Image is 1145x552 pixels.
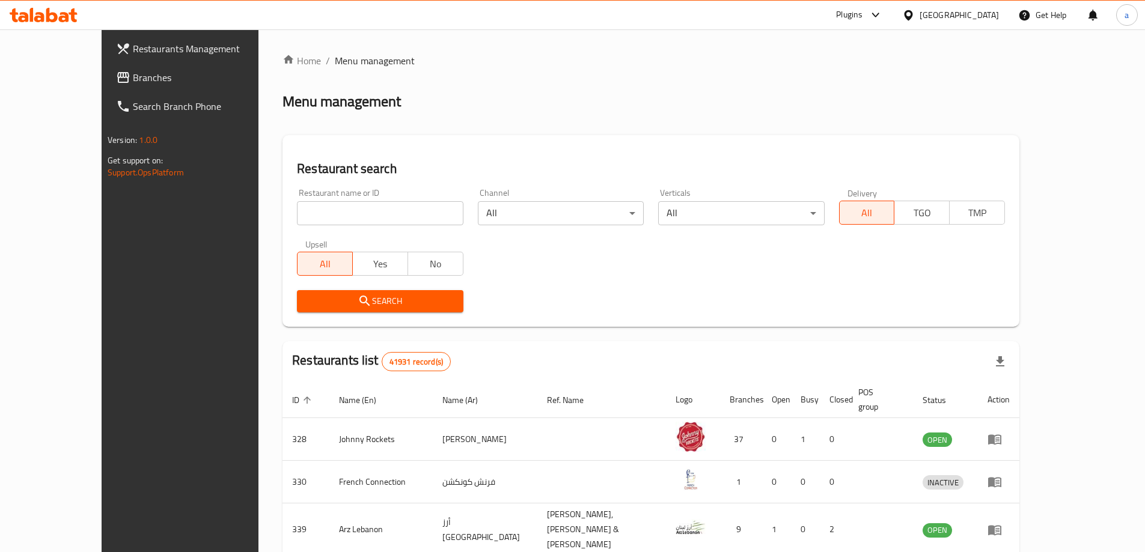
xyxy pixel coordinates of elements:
button: All [297,252,353,276]
td: 0 [762,418,791,461]
td: 1 [791,418,820,461]
span: Restaurants Management [133,41,283,56]
div: Plugins [836,8,863,22]
li: / [326,53,330,68]
button: Yes [352,252,408,276]
td: 330 [282,461,329,503]
a: Home [282,53,321,68]
td: 1 [720,461,762,503]
th: Open [762,381,791,418]
span: OPEN [923,523,952,537]
div: Export file [986,347,1015,376]
nav: breadcrumb [282,53,1019,68]
span: TGO [899,204,945,222]
span: Name (En) [339,393,392,407]
div: All [658,201,824,225]
a: Search Branch Phone [106,92,293,121]
span: Yes [358,255,403,273]
td: 0 [820,461,849,503]
td: French Connection [329,461,433,503]
a: Restaurants Management [106,34,293,63]
div: All [478,201,644,225]
div: OPEN [923,523,952,538]
td: 0 [791,461,820,503]
div: Menu [988,432,1010,446]
span: Menu management [335,53,415,68]
div: Menu [988,523,1010,537]
div: INACTIVE [923,475,963,490]
th: Action [978,381,1019,418]
input: Search for restaurant name or ID.. [297,201,463,225]
td: 0 [820,418,849,461]
button: TGO [894,201,950,225]
div: Menu [988,475,1010,489]
img: Arz Lebanon [676,512,706,542]
h2: Restaurants list [292,351,451,371]
span: INACTIVE [923,476,963,490]
th: Branches [720,381,762,418]
span: Search Branch Phone [133,99,283,114]
span: All [302,255,348,273]
th: Busy [791,381,820,418]
span: No [413,255,459,273]
span: OPEN [923,433,952,447]
td: [PERSON_NAME] [433,418,537,461]
span: TMP [954,204,1000,222]
img: Johnny Rockets [676,422,706,452]
button: Search [297,290,463,312]
td: 328 [282,418,329,461]
span: Name (Ar) [442,393,493,407]
td: فرنش كونكشن [433,461,537,503]
div: Total records count [382,352,451,371]
span: Ref. Name [547,393,599,407]
h2: Menu management [282,92,401,111]
button: All [839,201,895,225]
button: No [408,252,463,276]
span: Get support on: [108,153,163,168]
td: Johnny Rockets [329,418,433,461]
span: Version: [108,132,137,148]
span: All [844,204,890,222]
th: Closed [820,381,849,418]
div: [GEOGRAPHIC_DATA] [920,8,999,22]
a: Branches [106,63,293,92]
span: POS group [858,385,899,414]
span: a [1125,8,1129,22]
button: TMP [949,201,1005,225]
label: Upsell [305,240,328,248]
a: Support.OpsPlatform [108,165,184,180]
td: 0 [762,461,791,503]
span: 41931 record(s) [382,356,450,368]
img: French Connection [676,464,706,494]
label: Delivery [847,189,878,197]
span: ID [292,393,315,407]
th: Logo [666,381,720,418]
h2: Restaurant search [297,160,1005,178]
span: 1.0.0 [139,132,157,148]
td: 37 [720,418,762,461]
span: Branches [133,70,283,85]
span: Search [307,294,453,309]
span: Status [923,393,962,407]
